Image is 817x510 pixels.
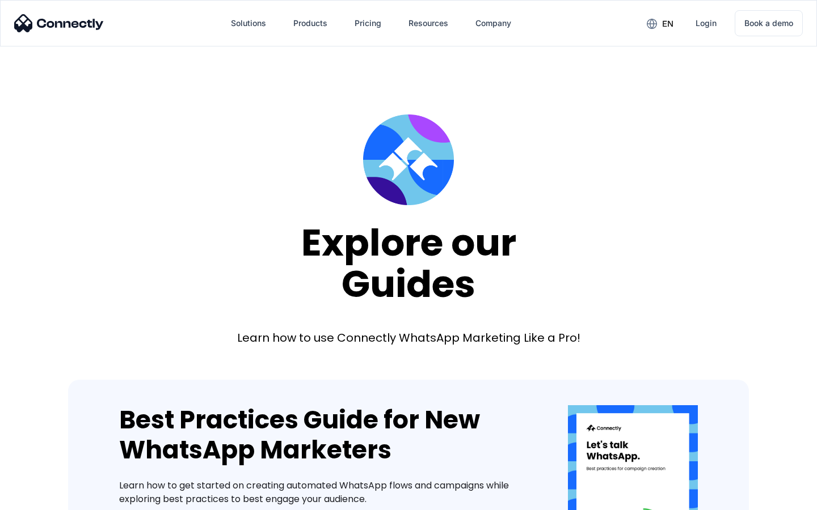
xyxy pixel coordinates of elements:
[301,222,516,304] div: Explore our Guides
[231,15,266,31] div: Solutions
[11,490,68,506] aside: Language selected: English
[408,15,448,31] div: Resources
[687,10,726,37] a: Login
[662,16,673,32] div: en
[355,15,381,31] div: Pricing
[23,490,68,506] ul: Language list
[696,15,717,31] div: Login
[475,15,511,31] div: Company
[735,10,803,36] a: Book a demo
[293,15,327,31] div: Products
[119,479,534,506] div: Learn how to get started on creating automated WhatsApp flows and campaigns while exploring best ...
[237,330,580,346] div: Learn how to use Connectly WhatsApp Marketing Like a Pro!
[346,10,390,37] a: Pricing
[119,405,534,465] div: Best Practices Guide for New WhatsApp Marketers
[14,14,104,32] img: Connectly Logo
